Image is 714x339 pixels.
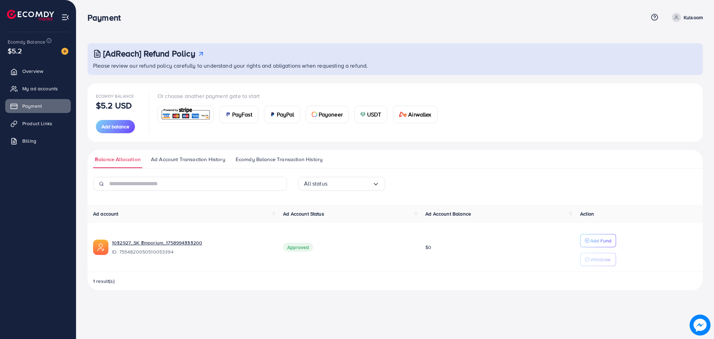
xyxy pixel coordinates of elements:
img: logo [7,10,54,21]
span: Billing [22,137,36,144]
span: PayFast [232,110,252,119]
a: My ad accounts [5,82,71,96]
img: image [690,315,711,336]
button: Withdraw [580,253,616,266]
span: Ecomdy Balance [8,38,45,45]
h3: Payment [88,13,126,23]
p: Or choose another payment gate to start [158,92,443,100]
span: Balance Allocation [95,156,140,163]
span: USDT [367,110,381,119]
p: $5.2 USD [96,101,132,110]
button: Add balance [96,120,135,133]
a: Product Links [5,116,71,130]
p: Kulsoom [684,13,703,22]
span: Product Links [22,120,52,127]
img: image [61,48,68,55]
h3: [AdReach] Refund Policy [103,48,195,59]
span: Payoneer [319,110,343,119]
span: Action [580,210,594,217]
img: menu [61,13,69,21]
span: Add balance [101,123,129,130]
p: Add Fund [590,236,612,245]
div: Search for option [298,177,385,191]
a: cardPayoneer [306,106,349,123]
input: Search for option [327,178,372,189]
p: Please review our refund policy carefully to understand your rights and obligations when requesti... [93,61,699,70]
span: $5.2 [8,46,22,56]
span: $0 [425,244,431,251]
a: cardPayFast [219,106,258,123]
span: Ad Account Status [283,210,324,217]
span: Airwallex [408,110,431,119]
a: Payment [5,99,71,113]
span: Payment [22,103,42,110]
a: cardUSDT [354,106,387,123]
img: card [160,107,211,122]
img: card [270,112,275,117]
span: Ecomdy Balance Transaction History [236,156,322,163]
span: Approved [283,243,313,252]
span: All status [304,178,327,189]
div: <span class='underline'>1032927_SK Emporium_1758994333200</span></br>7554820050510053394 [112,239,272,255]
a: 1032927_SK Emporium_1758994333200 [112,239,202,246]
img: card [225,112,231,117]
span: Overview [22,68,43,75]
button: Add Fund [580,234,616,247]
span: Ecomdy Balance [96,93,134,99]
span: PayPal [277,110,294,119]
span: 1 result(s) [93,278,115,285]
span: ID: 7554820050510053394 [112,248,272,255]
a: cardPayPal [264,106,300,123]
a: card [158,106,214,123]
p: Withdraw [590,255,610,264]
a: cardAirwallex [393,106,438,123]
span: Ad Account Balance [425,210,471,217]
a: Billing [5,134,71,148]
img: card [360,112,366,117]
span: Ad account [93,210,119,217]
img: card [312,112,317,117]
span: My ad accounts [22,85,58,92]
img: ic-ads-acc.e4c84228.svg [93,240,108,255]
span: Ad Account Transaction History [151,156,225,163]
img: card [399,112,407,117]
a: Kulsoom [669,13,703,22]
a: Overview [5,64,71,78]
